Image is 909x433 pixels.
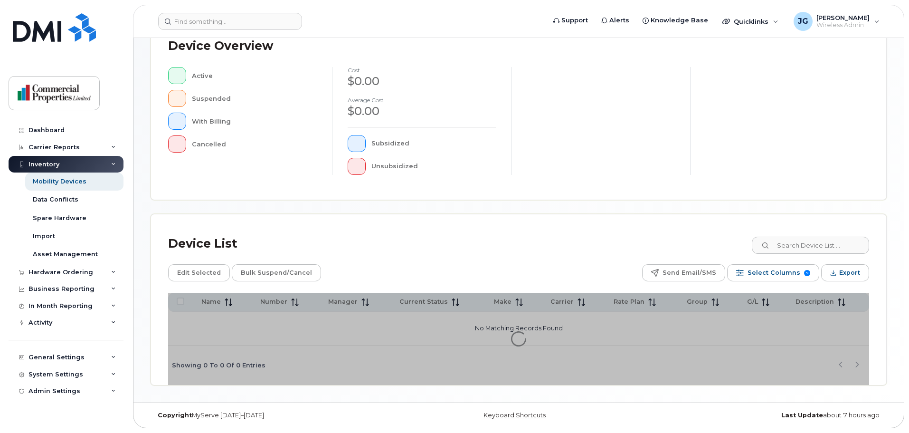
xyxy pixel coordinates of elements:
[168,34,273,58] div: Device Overview
[168,264,230,281] button: Edit Selected
[168,231,237,256] div: Device List
[727,264,819,281] button: Select Columns 9
[371,158,496,175] div: Unsubsidized
[595,11,636,30] a: Alerts
[232,264,321,281] button: Bulk Suspend/Cancel
[716,12,785,31] div: Quicklinks
[348,103,496,119] div: $0.00
[483,412,546,419] a: Keyboard Shortcuts
[192,67,317,84] div: Active
[839,266,860,280] span: Export
[177,266,221,280] span: Edit Selected
[816,14,870,21] span: [PERSON_NAME]
[158,13,302,30] input: Find something...
[151,412,396,419] div: MyServe [DATE]–[DATE]
[348,97,496,103] h4: Average cost
[348,67,496,73] h4: cost
[752,237,869,254] input: Search Device List ...
[651,16,708,25] span: Knowledge Base
[641,412,887,419] div: about 7 hours ago
[781,412,823,419] strong: Last Update
[642,264,725,281] button: Send Email/SMS
[804,270,810,276] span: 9
[787,12,886,31] div: Julia Gilbertq
[748,266,800,280] span: Select Columns
[192,135,317,153] div: Cancelled
[371,135,496,152] div: Subsidized
[734,18,768,25] span: Quicklinks
[241,266,312,280] span: Bulk Suspend/Cancel
[663,266,716,280] span: Send Email/SMS
[821,264,869,281] button: Export
[192,90,317,107] div: Suspended
[609,16,629,25] span: Alerts
[561,16,588,25] span: Support
[348,73,496,89] div: $0.00
[547,11,595,30] a: Support
[158,412,192,419] strong: Copyright
[798,16,808,27] span: JG
[636,11,715,30] a: Knowledge Base
[192,113,317,130] div: With Billing
[816,21,870,29] span: Wireless Admin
